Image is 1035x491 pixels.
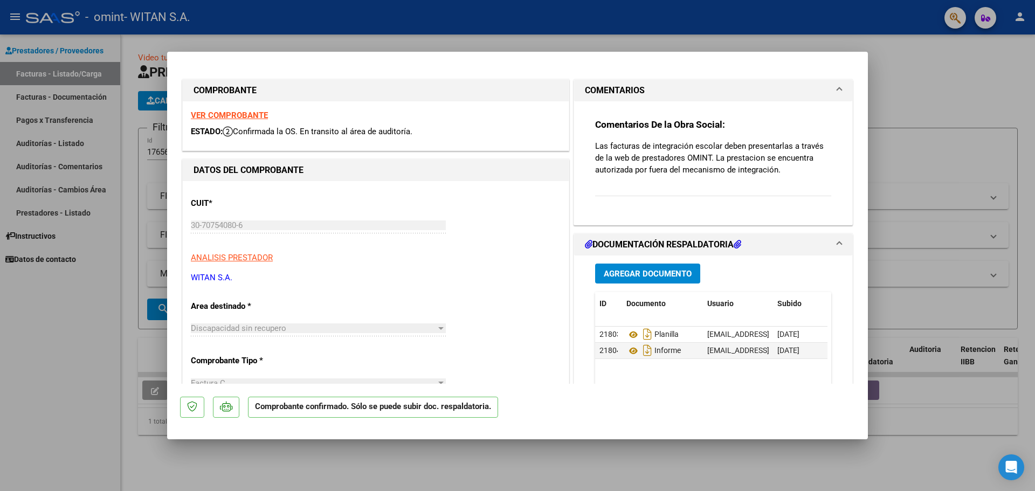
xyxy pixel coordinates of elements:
strong: DATOS DEL COMPROBANTE [194,165,303,175]
span: Discapacidad sin recupero [191,323,286,333]
p: CUIT [191,197,302,210]
h1: COMENTARIOS [585,84,645,97]
p: WITAN S.A. [191,272,561,284]
span: [DATE] [777,346,799,355]
span: Planilla [626,330,679,339]
button: Agregar Documento [595,264,700,283]
span: [EMAIL_ADDRESS][DOMAIN_NAME] - Witan sa [707,346,861,355]
datatable-header-cell: ID [595,292,622,315]
datatable-header-cell: Documento [622,292,703,315]
span: ESTADO: [191,127,223,136]
span: ID [599,299,606,308]
mat-expansion-panel-header: COMENTARIOS [574,80,852,101]
a: VER COMPROBANTE [191,110,268,120]
span: [EMAIL_ADDRESS][DOMAIN_NAME] - Witan sa [707,330,861,338]
span: ANALISIS PRESTADOR [191,253,273,262]
h1: DOCUMENTACIÓN RESPALDATORIA [585,238,741,251]
p: Las facturas de integración escolar deben presentarlas a través de la web de prestadores OMINT. L... [595,140,831,176]
span: Usuario [707,299,734,308]
p: Area destinado * [191,300,302,313]
datatable-header-cell: Subido [773,292,827,315]
mat-expansion-panel-header: DOCUMENTACIÓN RESPALDATORIA [574,234,852,255]
datatable-header-cell: Acción [827,292,881,315]
span: 21804 [599,346,621,355]
div: DOCUMENTACIÓN RESPALDATORIA [574,255,852,479]
span: 21803 [599,330,621,338]
i: Descargar documento [640,342,654,359]
span: Confirmada la OS. En transito al área de auditoría. [223,127,412,136]
span: Factura C [191,378,225,388]
div: COMENTARIOS [574,101,852,225]
span: [DATE] [777,330,799,338]
p: Comprobante Tipo * [191,355,302,367]
span: Agregar Documento [604,269,692,279]
span: Subido [777,299,802,308]
p: Comprobante confirmado. Sólo se puede subir doc. respaldatoria. [248,397,498,418]
i: Descargar documento [640,326,654,343]
div: Open Intercom Messenger [998,454,1024,480]
datatable-header-cell: Usuario [703,292,773,315]
strong: COMPROBANTE [194,85,257,95]
span: Informe [626,347,681,355]
span: Documento [626,299,666,308]
strong: Comentarios De la Obra Social: [595,119,725,130]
